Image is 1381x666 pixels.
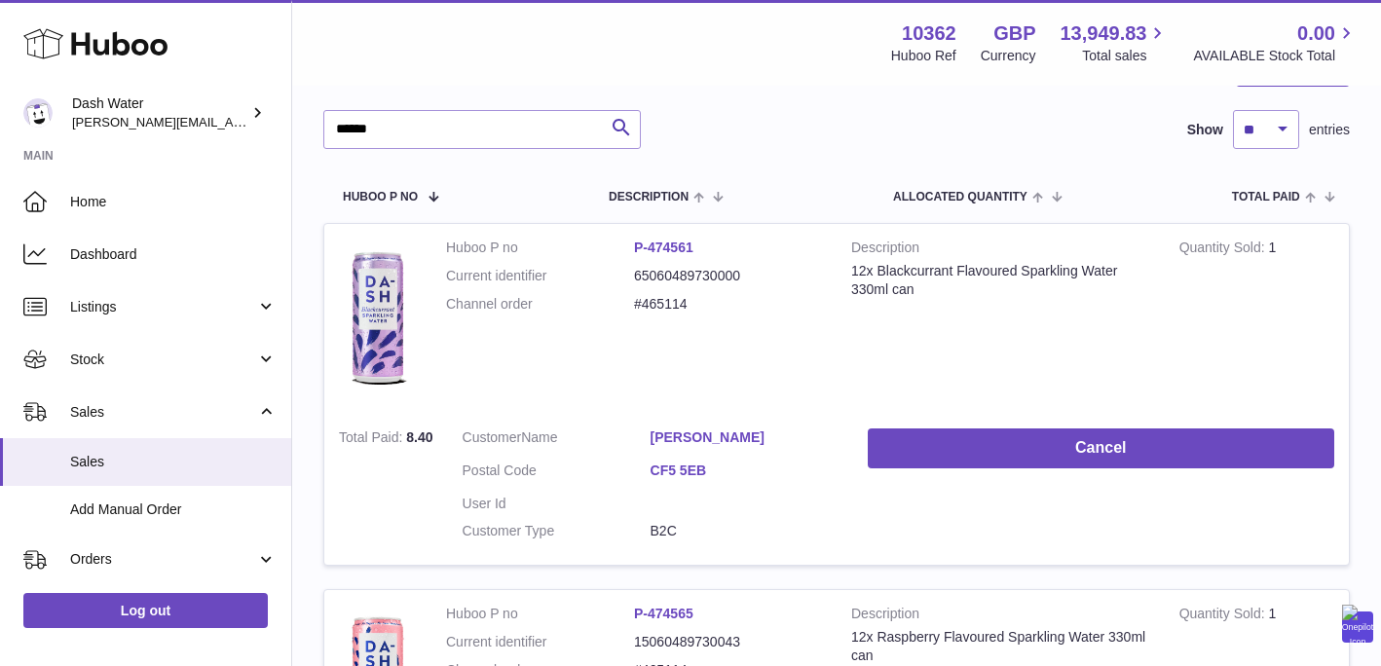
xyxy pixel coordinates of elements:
dt: Channel order [446,295,634,314]
span: AVAILABLE Stock Total [1193,47,1358,65]
strong: Quantity Sold [1179,606,1269,626]
a: 13,949.83 Total sales [1060,20,1169,65]
dt: Current identifier [446,267,634,285]
strong: Description [851,239,1150,262]
span: 8.40 [406,429,432,445]
span: Orders [70,550,256,569]
span: Stock [70,351,256,369]
span: Description [609,191,689,203]
span: ALLOCATED Quantity [893,191,1027,203]
strong: 10362 [902,20,956,47]
span: Listings [70,298,256,316]
span: 13,949.83 [1060,20,1146,47]
span: Total sales [1082,47,1169,65]
div: Huboo Ref [891,47,956,65]
strong: GBP [993,20,1035,47]
span: 0.00 [1297,20,1335,47]
dt: Postal Code [463,462,651,485]
dt: User Id [463,495,651,513]
a: 0.00 AVAILABLE Stock Total [1193,20,1358,65]
dt: Current identifier [446,633,634,651]
label: Show [1187,121,1223,139]
dt: Customer Type [463,522,651,540]
td: 1 [1165,224,1349,414]
span: Add Manual Order [70,500,277,519]
dd: 65060489730000 [634,267,822,285]
span: entries [1309,121,1350,139]
button: Cancel [868,428,1334,468]
span: Sales [70,403,256,422]
dt: Name [463,428,651,452]
span: Huboo P no [343,191,418,203]
a: [PERSON_NAME] [651,428,839,447]
strong: Quantity Sold [1179,240,1269,260]
dd: 15060489730043 [634,633,822,651]
strong: Total Paid [339,429,406,450]
span: Customer [463,429,522,445]
dd: #465114 [634,295,822,314]
a: P-474565 [634,606,693,621]
div: Currency [981,47,1036,65]
div: 12x Raspberry Flavoured Sparkling Water 330ml can [851,628,1150,665]
a: P-474561 [634,240,693,255]
a: CF5 5EB [651,462,839,480]
dd: B2C [651,522,839,540]
img: 103621706197826.png [339,239,417,394]
div: 12x Blackcurrant Flavoured Sparkling Water 330ml can [851,262,1150,299]
a: Log out [23,593,268,628]
div: Dash Water [72,94,247,131]
img: james@dash-water.com [23,98,53,128]
span: Sales [70,453,277,471]
span: Dashboard [70,245,277,264]
dt: Huboo P no [446,239,634,257]
strong: Description [851,605,1150,628]
span: Total paid [1232,191,1300,203]
span: Home [70,193,277,211]
span: [PERSON_NAME][EMAIL_ADDRESS][DOMAIN_NAME] [72,114,391,129]
dt: Huboo P no [446,605,634,623]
